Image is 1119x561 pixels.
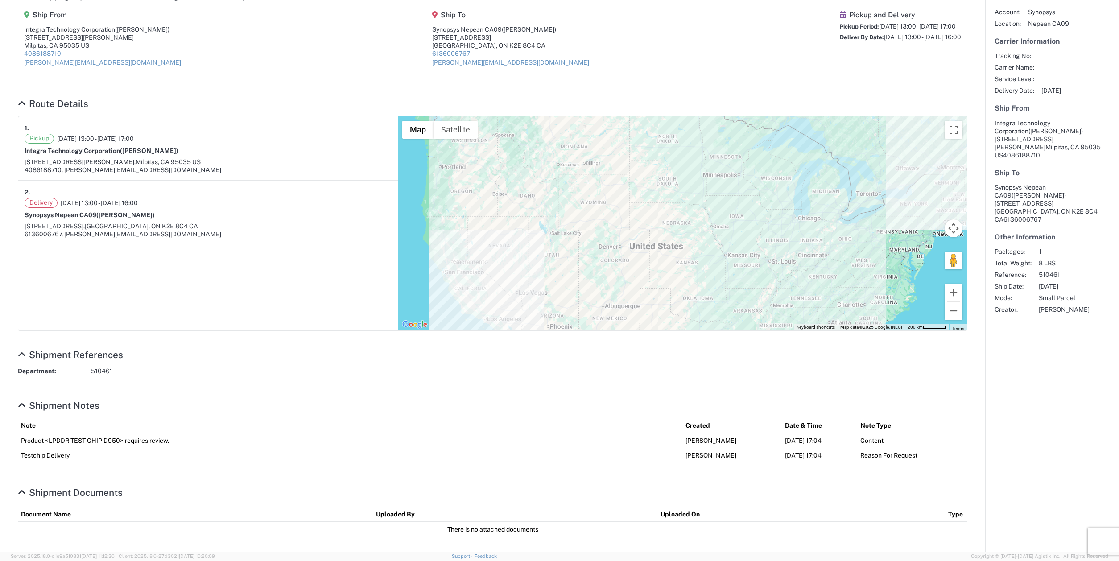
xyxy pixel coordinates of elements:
div: Synopsys Nepean CA09 [432,25,589,33]
div: Integra Technology Corporation [24,25,181,33]
div: Milpitas, CA 95035 US [24,41,181,49]
strong: Integra Technology Corporation [25,147,178,154]
td: [DATE] 17:04 [782,448,857,463]
h5: Ship To [432,11,589,19]
span: [PERSON_NAME] [1039,305,1090,313]
h5: Ship From [24,11,181,19]
td: [DATE] 17:04 [782,433,857,448]
span: Pickup [25,134,54,144]
span: 8 LBS [1039,259,1090,267]
span: [DATE] 10:20:09 [179,553,215,559]
a: Hide Details [18,98,88,109]
span: [GEOGRAPHIC_DATA], ON K2E 8C4 CA [85,223,198,230]
span: 510461 [91,367,112,375]
a: Hide Details [18,349,123,360]
h5: Ship To [995,169,1110,177]
span: [DATE] 13:00 - [DATE] 16:00 [61,199,138,207]
strong: Synopsys Nepean CA09 [25,211,155,219]
span: Delivery Date: [995,87,1034,95]
a: [PERSON_NAME][EMAIL_ADDRESS][DOMAIN_NAME] [432,59,589,66]
span: Server: 2025.18.0-d1e9a510831 [11,553,115,559]
span: ([PERSON_NAME]) [1028,128,1083,135]
a: [PERSON_NAME][EMAIL_ADDRESS][DOMAIN_NAME] [24,59,181,66]
button: Toggle fullscreen view [945,121,962,139]
span: ([PERSON_NAME]) [502,26,556,33]
button: Show satellite imagery [434,121,478,139]
span: 200 km [908,325,923,330]
span: [DATE] [1041,87,1061,95]
table: Shipment Documents [18,507,967,536]
th: Uploaded On [657,507,945,522]
span: Pickup Period: [840,23,879,30]
a: Hide Details [18,487,123,498]
button: Drag Pegman onto the map to open Street View [945,252,962,269]
h5: Pickup and Delivery [840,11,961,19]
span: [DATE] 13:00 - [DATE] 17:00 [879,23,956,30]
span: 510461 [1039,271,1090,279]
button: Keyboard shortcuts [797,324,835,330]
h5: Other Information [995,233,1110,241]
address: [GEOGRAPHIC_DATA], ON K2E 8C4 CA [995,183,1110,223]
table: Shipment Notes [18,418,967,462]
a: Open this area in Google Maps (opens a new window) [400,319,429,330]
span: Map data ©2025 Google, INEGI [840,325,902,330]
span: Nepean CA09 [1028,20,1069,28]
div: [GEOGRAPHIC_DATA], ON K2E 8C4 CA [432,41,589,49]
th: Note Type [857,418,967,433]
span: Creator: [995,305,1032,313]
span: [DATE] [1039,282,1090,290]
span: Deliver By Date: [840,34,884,41]
div: 6136006767, [PERSON_NAME][EMAIL_ADDRESS][DOMAIN_NAME] [25,230,392,238]
div: [STREET_ADDRESS] [432,33,589,41]
td: Testchip Delivery [18,448,682,463]
span: Client: 2025.18.0-27d3021 [119,553,215,559]
span: Account: [995,8,1021,16]
th: Note [18,418,682,433]
button: Zoom in [945,284,962,301]
a: 6136006767 [432,50,470,57]
span: Tracking No: [995,52,1034,60]
div: 4086188710, [PERSON_NAME][EMAIL_ADDRESS][DOMAIN_NAME] [25,166,392,174]
span: Reference: [995,271,1032,279]
span: ([PERSON_NAME]) [96,211,155,219]
td: [PERSON_NAME] [682,448,782,463]
h5: Ship From [995,104,1110,112]
span: ([PERSON_NAME]) [120,147,178,154]
span: 4086188710 [1003,152,1040,159]
div: [STREET_ADDRESS][PERSON_NAME] [24,33,181,41]
a: Terms [952,326,964,331]
a: 4086188710 [24,50,61,57]
span: Packages: [995,247,1032,256]
strong: 1. [25,123,29,134]
span: ([PERSON_NAME]) [115,26,169,33]
span: Total Weight: [995,259,1032,267]
span: [DATE] 11:12:30 [81,553,115,559]
button: Map camera controls [945,219,962,237]
span: Synopsys [1028,8,1069,16]
button: Zoom out [945,302,962,320]
span: Mode: [995,294,1032,302]
span: [STREET_ADDRESS][PERSON_NAME], [25,158,136,165]
td: There is no attached documents [18,522,967,536]
address: Milpitas, CA 95035 US [995,119,1110,159]
span: Location: [995,20,1021,28]
a: Feedback [474,553,497,559]
span: 1 [1039,247,1090,256]
h5: Carrier Information [995,37,1110,45]
span: Milpitas, CA 95035 US [136,158,201,165]
a: Hide Details [18,400,99,411]
span: [STREET_ADDRESS], [25,223,85,230]
span: Synopsys Nepean CA09 [STREET_ADDRESS] [995,184,1066,207]
span: Copyright © [DATE]-[DATE] Agistix Inc., All Rights Reserved [971,552,1108,560]
span: [STREET_ADDRESS][PERSON_NAME] [995,136,1053,151]
th: Type [945,507,967,522]
td: Content [857,433,967,448]
th: Date & Time [782,418,857,433]
span: 6136006767 [1003,216,1041,223]
a: Support [452,553,474,559]
span: Small Parcel [1039,294,1090,302]
td: Product <LPDDR TEST CHIP D950> requires review. [18,433,682,448]
td: Reason For Request [857,448,967,463]
th: Uploaded By [373,507,657,522]
strong: Department: [18,367,85,375]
